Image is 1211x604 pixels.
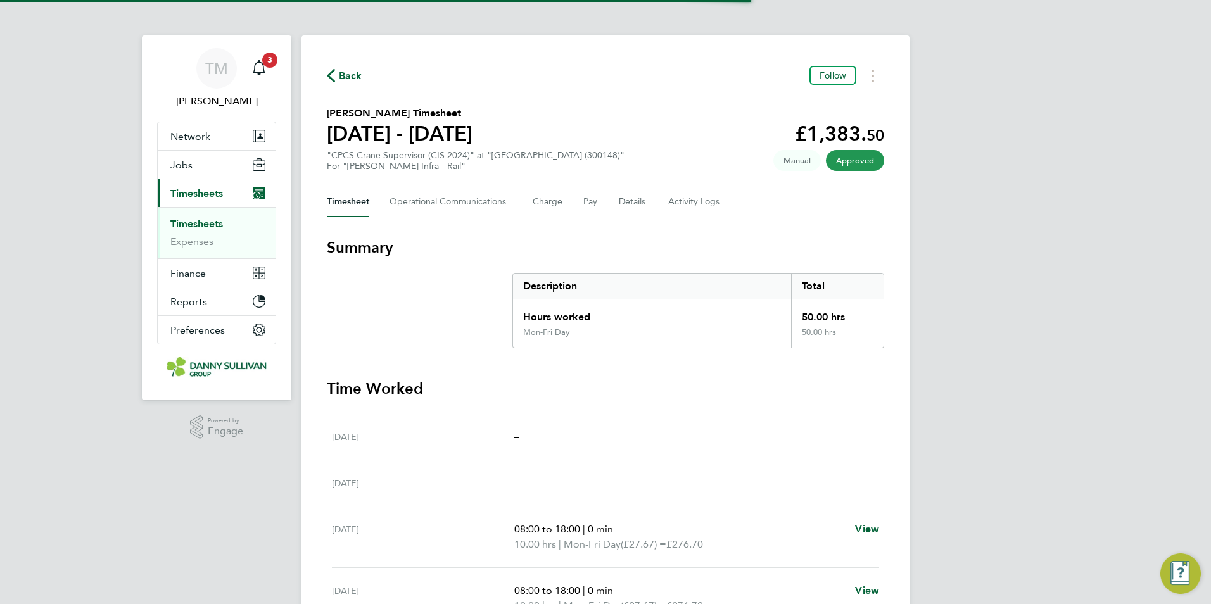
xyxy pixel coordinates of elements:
button: Pay [583,187,599,217]
div: [DATE] [332,429,514,444]
span: Engage [208,426,243,437]
button: Operational Communications [390,187,512,217]
span: TM [205,60,228,77]
span: Finance [170,267,206,279]
span: Mon-Fri Day [564,537,621,552]
a: View [855,522,879,537]
button: Timesheet [327,187,369,217]
div: Summary [512,273,884,348]
span: 0 min [588,584,613,596]
span: 08:00 to 18:00 [514,584,580,596]
span: Preferences [170,324,225,336]
div: Description [513,274,791,299]
span: Powered by [208,415,243,426]
a: Timesheets [170,218,223,230]
app-decimal: £1,383. [795,122,884,146]
button: Follow [809,66,856,85]
span: Timesheets [170,187,223,199]
span: 10.00 hrs [514,538,556,550]
span: 50 [866,126,884,144]
div: [DATE] [332,522,514,552]
span: Network [170,130,210,142]
nav: Main navigation [142,35,291,400]
a: TM[PERSON_NAME] [157,48,276,109]
span: | [583,523,585,535]
button: Network [158,122,276,150]
a: Go to home page [157,357,276,377]
button: Preferences [158,316,276,344]
span: This timesheet was manually created. [773,150,821,171]
span: 3 [262,53,277,68]
button: Back [327,68,362,84]
div: Mon-Fri Day [523,327,570,337]
a: Powered byEngage [190,415,244,439]
div: For "[PERSON_NAME] Infra - Rail" [327,161,625,172]
span: Jobs [170,159,193,171]
span: 0 min [588,523,613,535]
div: Total [791,274,884,299]
a: Expenses [170,236,213,248]
h3: Summary [327,237,884,258]
button: Timesheets [158,179,276,207]
span: (£27.67) = [621,538,666,550]
button: Activity Logs [668,187,721,217]
button: Reports [158,287,276,315]
span: Tai Marjadsingh [157,94,276,109]
button: Finance [158,259,276,287]
span: – [514,431,519,443]
span: £276.70 [666,538,703,550]
span: This timesheet has been approved. [826,150,884,171]
span: 08:00 to 18:00 [514,523,580,535]
div: Hours worked [513,299,791,327]
h1: [DATE] - [DATE] [327,121,472,146]
div: [DATE] [332,475,514,491]
h3: Time Worked [327,379,884,399]
span: | [559,538,561,550]
div: 50.00 hrs [791,327,884,348]
button: Charge [533,187,563,217]
span: Reports [170,296,207,308]
button: Engage Resource Center [1160,553,1201,594]
span: View [855,584,879,596]
h2: [PERSON_NAME] Timesheet [327,106,472,121]
div: 50.00 hrs [791,299,884,327]
a: View [855,583,879,598]
button: Timesheets Menu [861,66,884,85]
div: Timesheets [158,207,276,258]
span: Back [339,68,362,84]
a: 3 [246,48,272,89]
img: dannysullivan-logo-retina.png [167,357,267,377]
span: Follow [820,70,846,81]
div: "CPCS Crane Supervisor (CIS 2024)" at "[GEOGRAPHIC_DATA] (300148)" [327,150,625,172]
span: View [855,523,879,535]
span: – [514,477,519,489]
span: | [583,584,585,596]
button: Details [619,187,648,217]
button: Jobs [158,151,276,179]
